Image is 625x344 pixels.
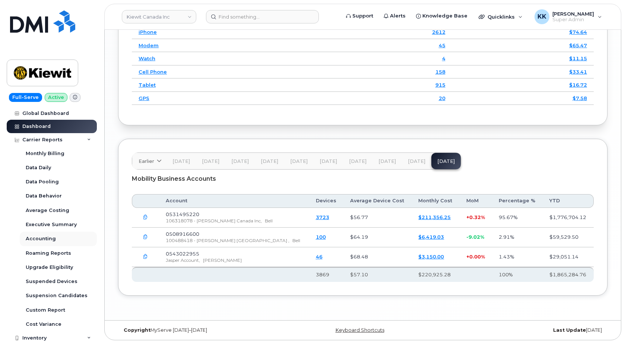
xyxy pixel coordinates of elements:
span: KK [537,12,546,21]
a: $33.41 [569,69,587,75]
a: iPhone [139,29,157,35]
span: [PERSON_NAME] [552,11,594,17]
a: $6,419.03 [418,234,444,240]
a: Kiewit Canada Inc [122,10,196,23]
a: Keyboard Shortcuts [336,327,384,333]
span: [DATE] [320,158,337,164]
th: Account [159,194,309,208]
a: 4 [442,55,445,61]
td: $56.77 [343,208,412,228]
span: 0543022955 [166,251,199,257]
a: $16.72 [569,82,587,88]
th: 100% [492,267,543,282]
td: $64.19 [343,228,412,247]
span: 0.00% [469,254,485,260]
span: Bell [265,218,273,224]
span: + [466,254,469,260]
span: Quicklinks [488,14,515,20]
strong: Copyright [124,327,150,333]
span: [DATE] [290,158,308,164]
span: + [466,214,469,220]
a: 3723 [316,214,329,220]
div: MyServe [DATE]–[DATE] [118,327,281,333]
strong: Last Update [553,327,586,333]
td: 1.43% [492,247,543,267]
td: 95.67% [492,208,543,228]
span: Earlier [139,158,154,165]
th: Average Device Cost [343,194,412,208]
div: [DATE] [444,327,607,333]
a: Modem [139,42,159,48]
a: Earlier [132,153,166,169]
span: [DATE] [349,158,367,164]
span: Knowledge Base [422,12,467,20]
a: $211,356.25 [418,214,451,220]
a: 46 [316,254,323,260]
th: Percentage % [492,194,543,208]
a: $7.58 [572,95,587,101]
iframe: Messenger Launcher [593,312,619,338]
th: $57.10 [343,267,412,282]
a: 2612 [432,29,445,35]
span: [DATE] [378,158,396,164]
a: 915 [435,82,445,88]
span: [DATE] [172,158,190,164]
td: $59,529.50 [543,228,594,247]
a: Cell Phone [139,69,167,75]
span: [DATE] [231,158,249,164]
a: Support [341,9,378,23]
a: Knowledge Base [411,9,473,23]
span: 0508916600 [166,231,199,237]
input: Find something... [206,10,319,23]
div: Kristin Kammer-Grossman [529,9,607,24]
span: 106318078 - [PERSON_NAME] Canada Inc, [166,218,262,224]
a: 158 [435,69,445,75]
a: 20 [439,95,445,101]
a: $3,150.00 [418,254,444,260]
th: Monthly Cost [412,194,460,208]
th: Devices [309,194,343,208]
a: Alerts [378,9,411,23]
span: -9.02% [466,234,484,240]
th: $1,865,284.76 [543,267,594,282]
span: [DATE] [261,158,278,164]
div: Quicklinks [473,9,528,24]
td: $68.48 [343,247,412,267]
a: Tablet [139,82,156,88]
span: Bell [292,238,300,243]
a: Watch [139,55,155,61]
span: Super Admin [552,17,594,23]
th: YTD [543,194,594,208]
th: MoM [460,194,492,208]
a: GPS [139,95,149,101]
span: 100488418 - [PERSON_NAME] [GEOGRAPHIC_DATA] , [166,238,289,243]
a: $65.47 [569,42,587,48]
a: 100 [316,234,326,240]
span: 0.32% [469,214,485,220]
a: $11.15 [569,55,587,61]
div: Mobility Business Accounts [132,170,594,188]
span: [PERSON_NAME] [203,257,242,263]
th: $220,925.28 [412,267,460,282]
span: Jasper Account, [166,257,200,263]
a: $74.64 [569,29,587,35]
a: 45 [439,42,445,48]
span: [DATE] [202,158,219,164]
span: Alerts [390,12,406,20]
span: Support [352,12,373,20]
td: 2.91% [492,228,543,247]
span: 0531495220 [166,211,199,217]
td: $29,051.14 [543,247,594,267]
td: $1,776,704.12 [543,208,594,228]
th: 3869 [309,267,343,282]
span: [DATE] [408,158,425,164]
